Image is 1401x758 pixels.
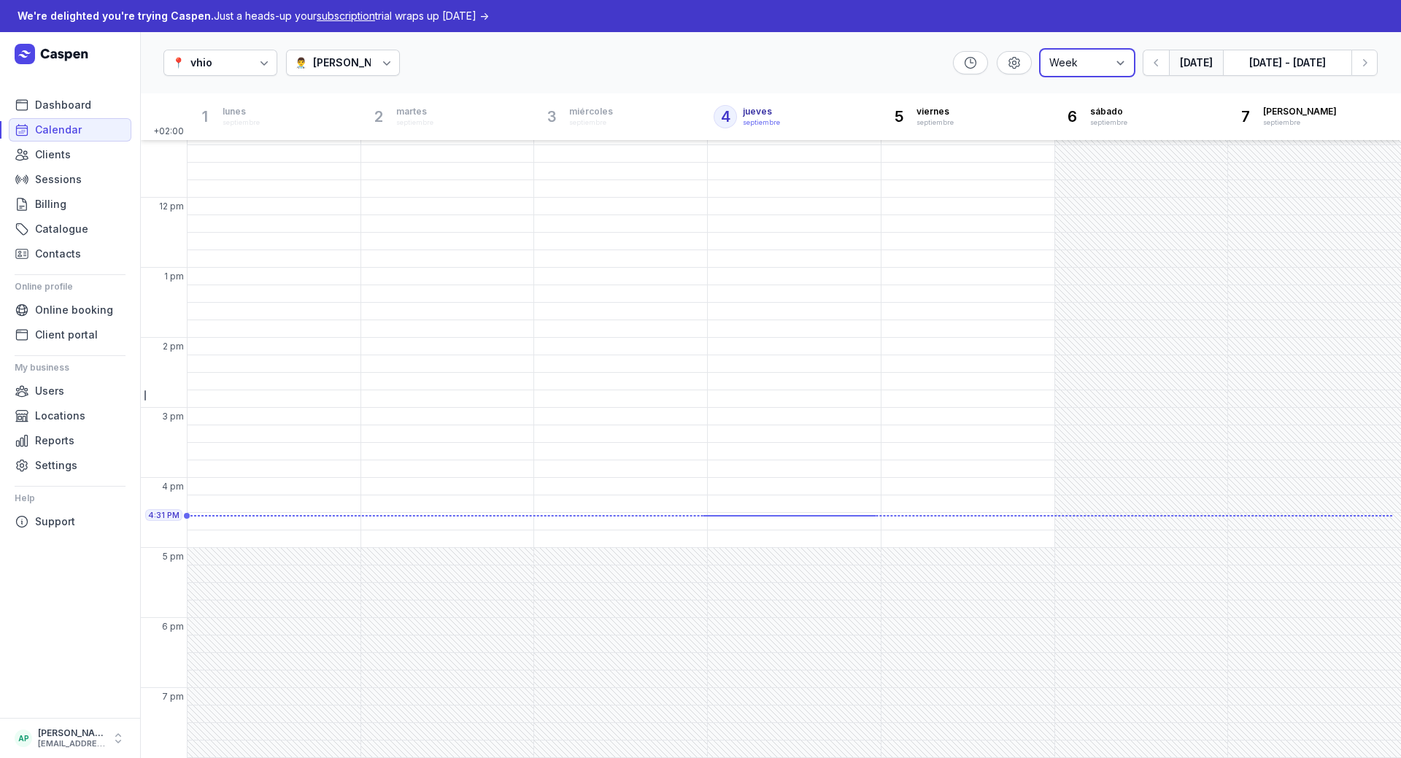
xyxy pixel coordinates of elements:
[223,106,260,117] span: lunes
[396,117,433,128] div: septiembre
[1090,117,1127,128] div: septiembre
[367,105,390,128] div: 2
[162,481,184,492] span: 4 pm
[317,9,375,22] span: subscription
[38,739,105,749] div: [EMAIL_ADDRESS][DOMAIN_NAME]
[159,201,184,212] span: 12 pm
[15,275,126,298] div: Online profile
[1263,106,1337,117] span: [PERSON_NAME]
[743,106,780,117] span: jueves
[18,7,489,25] div: Just a heads-up your trial wraps up [DATE] →
[1223,50,1351,76] button: [DATE] - [DATE]
[35,326,98,344] span: Client portal
[1090,106,1127,117] span: sábado
[163,551,184,562] span: 5 pm
[569,117,613,128] div: septiembre
[887,105,911,128] div: 5
[916,106,954,117] span: viernes
[15,356,126,379] div: My business
[148,509,180,521] span: 4:31 PM
[38,727,105,739] div: [PERSON_NAME]
[743,117,780,128] div: septiembre
[162,691,184,703] span: 7 pm
[35,513,75,530] span: Support
[1169,50,1223,76] button: [DATE]
[35,245,81,263] span: Contacts
[714,105,737,128] div: 4
[153,125,187,140] span: +02:00
[162,411,184,422] span: 3 pm
[396,106,433,117] span: martes
[1061,105,1084,128] div: 6
[295,54,307,71] div: 👨‍⚕️
[35,382,64,400] span: Users
[313,54,398,71] div: [PERSON_NAME]
[35,220,88,238] span: Catalogue
[35,196,66,213] span: Billing
[18,9,214,22] span: We're delighted you're trying Caspen.
[35,171,82,188] span: Sessions
[35,407,85,425] span: Locations
[18,730,29,747] span: AP
[193,105,217,128] div: 1
[172,54,185,71] div: 📍
[1234,105,1257,128] div: 7
[164,271,184,282] span: 1 pm
[15,487,126,510] div: Help
[35,432,74,449] span: Reports
[35,301,113,319] span: Online booking
[223,117,260,128] div: septiembre
[35,96,91,114] span: Dashboard
[163,341,184,352] span: 2 pm
[569,106,613,117] span: miércoles
[1263,117,1337,128] div: septiembre
[35,121,82,139] span: Calendar
[35,457,77,474] span: Settings
[162,621,184,633] span: 6 pm
[190,54,212,71] div: vhio
[916,117,954,128] div: septiembre
[540,105,563,128] div: 3
[35,146,71,163] span: Clients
